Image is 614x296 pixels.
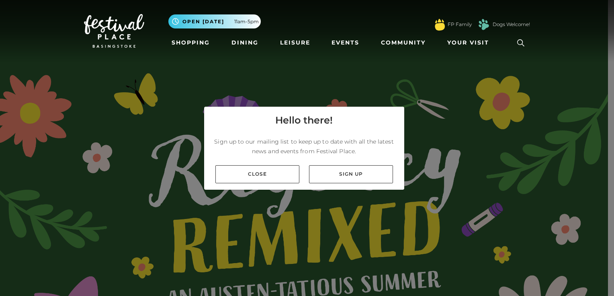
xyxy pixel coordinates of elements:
a: Dining [228,35,262,50]
a: Events [328,35,362,50]
img: Festival Place Logo [84,14,144,48]
a: Sign up [309,165,393,183]
a: Your Visit [444,35,496,50]
h4: Hello there! [275,113,333,128]
span: Your Visit [447,39,489,47]
a: Shopping [168,35,213,50]
button: Open [DATE] 11am-5pm [168,14,261,28]
p: Sign up to our mailing list to keep up to date with all the latest news and events from Festival ... [211,137,398,156]
a: FP Family [448,21,472,28]
span: 11am-5pm [234,18,259,25]
a: Close [215,165,299,183]
a: Dogs Welcome! [493,21,530,28]
span: Open [DATE] [182,18,224,25]
a: Community [378,35,429,50]
a: Leisure [277,35,313,50]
